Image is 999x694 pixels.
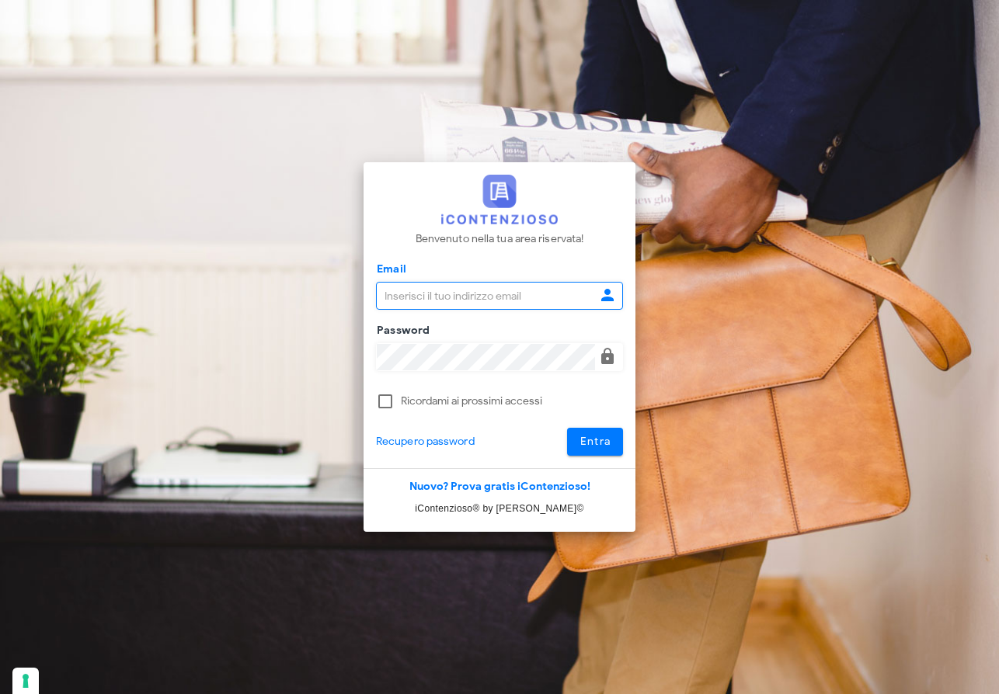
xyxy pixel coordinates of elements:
[377,283,595,309] input: Inserisci il tuo indirizzo email
[567,428,624,456] button: Entra
[416,231,584,248] p: Benvenuto nella tua area riservata!
[409,480,590,493] a: Nuovo? Prova gratis iContenzioso!
[376,433,475,450] a: Recupero password
[364,501,635,516] p: iContenzioso® by [PERSON_NAME]©
[401,394,623,409] label: Ricordami ai prossimi accessi
[372,323,430,338] label: Password
[580,435,611,448] span: Entra
[12,668,39,694] button: Le tue preferenze relative al consenso per le tecnologie di tracciamento
[372,262,406,277] label: Email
